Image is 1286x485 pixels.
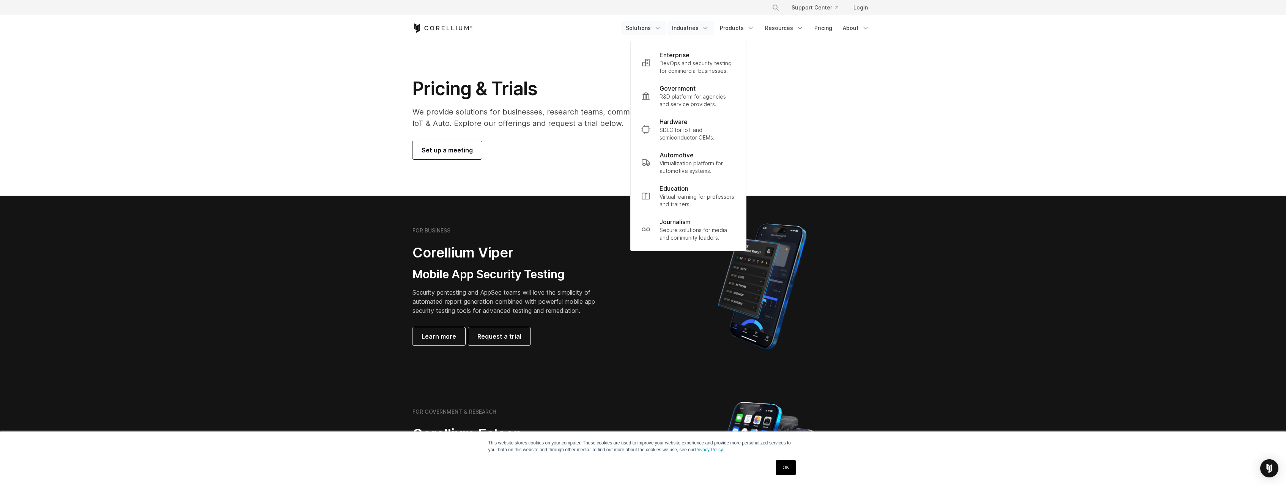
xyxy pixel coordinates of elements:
h6: FOR GOVERNMENT & RESEARCH [412,408,496,415]
p: Journalism [660,217,691,226]
p: We provide solutions for businesses, research teams, community individuals, and IoT & Auto. Explo... [412,106,715,129]
h2: Corellium Viper [412,244,607,261]
a: Pricing [810,21,837,35]
a: Government R&D platform for agencies and service providers. [635,79,741,113]
p: Security pentesting and AppSec teams will love the simplicity of automated report generation comb... [412,288,607,315]
a: Solutions [621,21,666,35]
a: Enterprise DevOps and security testing for commercial businesses. [635,46,741,79]
a: Products [715,21,759,35]
div: Navigation Menu [763,1,874,14]
a: Learn more [412,327,465,345]
a: Education Virtual learning for professors and trainers. [635,179,741,213]
a: Support Center [785,1,844,14]
a: Corellium Home [412,24,473,33]
p: This website stores cookies on your computer. These cookies are used to improve your website expe... [488,439,798,453]
div: Navigation Menu [621,21,874,35]
h1: Pricing & Trials [412,77,715,100]
p: Virtualization platform for automotive systems. [660,160,735,175]
a: Industries [667,21,714,35]
a: Journalism Secure solutions for media and community leaders. [635,213,741,246]
a: Resources [760,21,808,35]
a: OK [776,460,795,475]
a: About [838,21,874,35]
p: Government [660,84,696,93]
p: Hardware [660,117,688,126]
a: Privacy Policy. [695,447,724,452]
a: Login [847,1,874,14]
a: Hardware SDLC for IoT and semiconductor OEMs. [635,113,741,146]
button: Search [769,1,782,14]
h6: FOR BUSINESS [412,227,450,234]
p: SDLC for IoT and semiconductor OEMs. [660,126,735,141]
p: Enterprise [660,50,689,60]
p: R&D platform for agencies and service providers. [660,93,735,108]
p: DevOps and security testing for commercial businesses. [660,60,735,75]
p: Secure solutions for media and community leaders. [660,226,735,242]
p: Virtual learning for professors and trainers. [660,193,735,208]
p: Automotive [660,151,694,160]
div: Open Intercom Messenger [1260,459,1278,477]
a: Set up a meeting [412,141,482,159]
a: Automotive Virtualization platform for automotive systems. [635,146,741,179]
img: Corellium MATRIX automated report on iPhone showing app vulnerability test results across securit... [705,220,819,353]
a: Request a trial [468,327,530,345]
h2: Corellium Falcon [412,425,625,443]
h3: Mobile App Security Testing [412,267,607,282]
span: Learn more [422,332,456,341]
span: Request a trial [477,332,521,341]
p: Education [660,184,688,193]
span: Set up a meeting [422,146,473,155]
